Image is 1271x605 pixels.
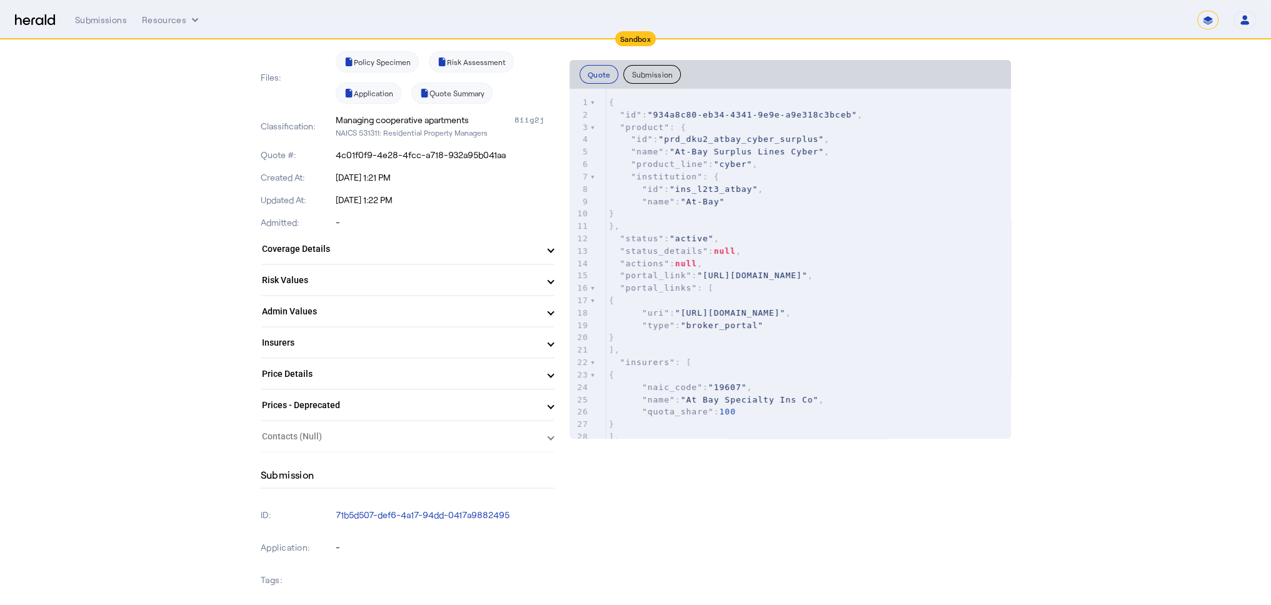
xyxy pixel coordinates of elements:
p: 71b5d507-def6-4a17-94dd-0417a9882495 [336,509,555,521]
p: - [336,216,555,229]
span: : { [609,122,686,132]
mat-expansion-panel-header: Prices - Deprecated [261,390,555,420]
div: 8 [570,183,590,196]
span: "name" [642,395,675,404]
herald-code-block: quote [570,89,1011,439]
span: "portal_link" [620,271,692,280]
div: 16 [570,282,590,294]
span: "At Bay Specialty Ins Co" [681,395,819,404]
span: "19607" [708,382,747,392]
span: } [609,332,615,342]
mat-expansion-panel-header: Coverage Details [261,234,555,264]
div: 10 [570,207,590,220]
div: 1 [570,96,590,109]
span: "portal_links" [620,283,698,292]
div: 23 [570,369,590,381]
mat-expansion-panel-header: Risk Values [261,265,555,295]
mat-panel-title: Coverage Details [262,242,538,256]
div: 18 [570,307,590,319]
div: 9 [570,196,590,208]
span: null [714,246,736,256]
span: : [ [609,283,714,292]
span: "actions" [620,259,670,268]
span: : , [609,159,758,169]
span: "insurers" [620,357,675,367]
span: : [ [609,357,692,367]
div: Managing cooperative apartments [336,114,469,126]
div: Sandbox [615,31,656,46]
span: "name" [631,147,664,156]
span: : , [609,246,741,256]
div: 13 [570,245,590,257]
span: : [609,197,725,206]
span: } [609,209,615,218]
a: Quote Summary [411,82,493,104]
div: 6 [570,158,590,171]
span: { [609,97,615,107]
div: 21 [570,344,590,356]
p: Classification: [261,120,334,132]
mat-expansion-panel-header: Price Details [261,359,555,389]
div: 25 [570,394,590,406]
span: "cyber" [714,159,753,169]
p: NAICS 531311: Residential Property Managers [336,126,555,139]
div: 17 [570,294,590,307]
span: : , [609,234,720,243]
span: : [609,321,763,330]
span: "product_line" [631,159,708,169]
span: "ins_l2t3_atbay" [670,184,758,194]
button: Submission [623,65,681,84]
span: "id" [642,184,664,194]
span: : , [609,110,863,119]
span: "uri" [642,308,670,317]
span: "quota_share" [642,407,714,416]
span: null [675,259,697,268]
p: Files: [261,71,334,84]
span: : , [609,308,791,317]
button: Resources dropdown menu [142,14,201,26]
div: 2 [570,109,590,121]
span: "status" [620,234,665,243]
span: : { [609,172,720,181]
mat-panel-title: Insurers [262,336,538,349]
span: "product" [620,122,670,132]
div: 26 [570,406,590,418]
p: Admitted: [261,216,334,229]
div: 11 [570,220,590,232]
div: 12 [570,232,590,245]
p: [DATE] 1:22 PM [336,194,555,206]
p: Tags: [261,571,334,589]
div: 5 [570,146,590,158]
div: 28 [570,431,590,443]
mat-panel-title: Price Details [262,367,538,381]
p: - [336,541,555,554]
span: : , [609,382,753,392]
span: : , [609,259,703,268]
div: 7 [570,171,590,183]
div: 24 [570,381,590,394]
a: Policy Specimen [336,51,419,72]
span: } [609,419,615,429]
p: Created At: [261,171,334,184]
span: : , [609,184,763,194]
span: ], [609,345,620,354]
button: Quote [580,65,619,84]
mat-panel-title: Risk Values [262,274,538,287]
p: Updated At: [261,194,334,206]
div: 19 [570,319,590,332]
div: 15 [570,269,590,282]
img: Herald Logo [15,14,55,26]
span: { [609,370,615,379]
a: Application [336,82,401,104]
h4: Submission [261,467,314,482]
div: 22 [570,356,590,369]
span: "naic_code" [642,382,703,392]
p: 4c01f0f9-4e28-4fcc-a718-932a95b041aa [336,149,555,161]
p: ID: [261,506,334,524]
span: : , [609,147,830,156]
div: 8iig2j [515,114,555,126]
span: "[URL][DOMAIN_NAME]" [697,271,808,280]
span: "934a8c80-eb34-4341-9e9e-a9e318c3bceb" [648,110,857,119]
span: : [609,407,736,416]
div: 4 [570,133,590,146]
